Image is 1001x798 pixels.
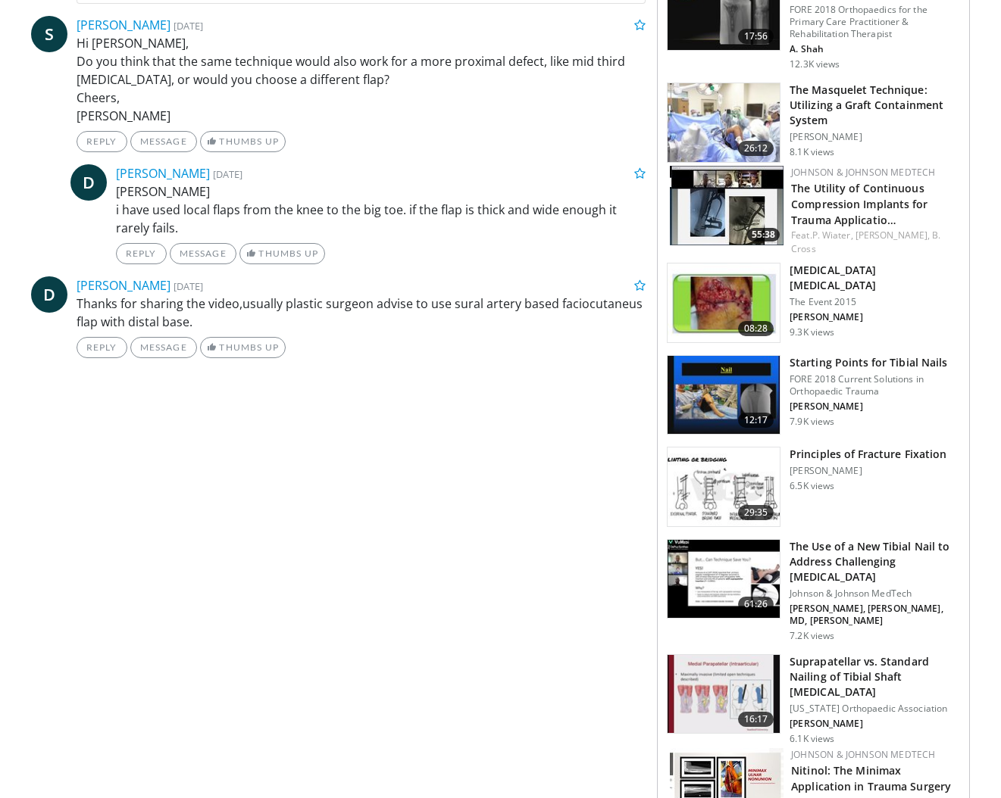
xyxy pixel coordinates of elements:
[791,748,935,761] a: Johnson & Johnson MedTech
[667,83,960,163] a: 26:12 The Masquelet Technique: Utilizing a Graft Containment System [PERSON_NAME] 8.1K views
[791,763,951,793] a: Nitinol: The Minimax Application in Trauma Surgery
[213,167,242,181] small: [DATE]
[790,480,834,492] p: 6.5K views
[200,131,286,152] a: Thumbs Up
[738,712,774,727] span: 16:17
[667,447,960,527] a: 29:35 Principles of Fracture Fixation [PERSON_NAME] 6.5K views
[738,413,774,428] span: 12:17
[667,654,960,745] a: 16:17 Suprapatellar vs. Standard Nailing of Tibial Shaft [MEDICAL_DATA] [US_STATE] Orthopaedic As...
[668,263,780,342] img: e8d3801a-e99a-4985-8da5-44f59ac0bcb2.150x105_q85_crop-smart_upscale.jpg
[200,337,286,358] a: Thumbs Up
[747,228,780,242] span: 55:38
[77,34,646,125] p: Hi [PERSON_NAME], Do you think that the same technique would also work for a more proximal defect...
[790,373,960,397] p: FORE 2018 Current Solutions in Orthopaedic Trauma
[790,703,960,715] p: [US_STATE] Orthopaedic Association
[790,83,960,128] h3: The Masquelet Technique: Utilizing a Graft Containment System
[791,229,957,256] div: Feat.
[790,539,960,584] h3: The Use of a New Tibial Nail to Address Challenging [MEDICAL_DATA]
[791,181,927,227] a: The Utility of Continuous Compression Implants for Trauma Applicatio…
[791,166,935,179] a: Johnson & Johnson MedTech
[77,295,646,331] p: Thanks for sharing the video,usually plastic surgeon advise to use sural artery based faciocutane...
[670,166,784,245] img: 05424410-063a-466e-aef3-b135df8d3cb3.150x105_q85_crop-smart_upscale.jpg
[738,321,774,336] span: 08:28
[31,276,67,313] a: D
[668,83,780,162] img: 6efd5148-a88b-45db-aace-ac8556b4f1bb.150x105_q85_crop-smart_upscale.jpg
[738,141,774,156] span: 26:12
[130,131,197,152] a: Message
[790,131,960,143] p: [PERSON_NAME]
[31,16,67,52] a: S
[790,603,960,627] p: [PERSON_NAME], [PERSON_NAME], MD, [PERSON_NAME]
[738,29,774,44] span: 17:56
[790,447,946,462] h3: Principles of Fracture Fixation
[77,131,127,152] a: Reply
[174,279,203,293] small: [DATE]
[668,447,780,526] img: 43d6e0ff-d188-4d5c-a788-5383299a50af.150x105_q85_crop-smart_upscale.jpg
[790,58,840,70] p: 12.3K views
[790,718,960,730] p: [PERSON_NAME]
[70,164,107,201] a: D
[667,355,960,435] a: 12:17 Starting Points for Tibial Nails FORE 2018 Current Solutions in Orthopaedic Trauma [PERSON_...
[667,263,960,343] a: 08:28 [MEDICAL_DATA] [MEDICAL_DATA] The Event 2015 [PERSON_NAME] 9.3K views
[790,326,834,338] p: 9.3K views
[790,43,960,55] p: A. Shah
[116,165,210,182] a: [PERSON_NAME]
[738,505,774,520] span: 29:35
[77,17,170,33] a: [PERSON_NAME]
[790,146,834,158] p: 8.1K views
[77,337,127,358] a: Reply
[668,356,780,435] img: 0d2a8528-d84f-4453-82bf-2ae2af5c5d68.150x105_q85_crop-smart_upscale.jpg
[812,229,853,242] a: P. Wiater,
[790,263,960,293] h3: [MEDICAL_DATA] [MEDICAL_DATA]
[790,4,960,40] p: FORE 2018 Orthopaedics for the Primary Care Practitioner & Rehabilitation Therapist
[239,243,325,264] a: Thumbs Up
[170,243,236,264] a: Message
[174,19,203,33] small: [DATE]
[856,229,930,242] a: [PERSON_NAME],
[116,243,167,264] a: Reply
[77,277,170,294] a: [PERSON_NAME]
[668,540,780,619] img: 3f972b07-9723-4b4a-ace4-8ebb31614f5c.150x105_q85_crop-smart_upscale.jpg
[670,166,784,245] a: 55:38
[790,311,960,323] p: [PERSON_NAME]
[790,588,960,600] p: Johnson & Johnson MedTech
[790,733,834,745] p: 6.1K views
[738,597,774,612] span: 61:26
[790,355,960,370] h3: Starting Points for Tibial Nails
[790,630,834,642] p: 7.2K views
[790,401,960,413] p: [PERSON_NAME]
[130,337,197,358] a: Message
[790,465,946,477] p: [PERSON_NAME]
[790,296,960,308] p: The Event 2015
[790,654,960,700] h3: Suprapatellar vs. Standard Nailing of Tibial Shaft [MEDICAL_DATA]
[790,416,834,428] p: 7.9K views
[791,229,940,255] a: B. Cross
[668,655,780,734] img: 015eade9-5888-4711-9b7a-af989517bddb.150x105_q85_crop-smart_upscale.jpg
[116,182,646,237] p: [PERSON_NAME] i have used local flaps from the knee to the big toe. if the flap is thick and wide...
[667,539,960,642] a: 61:26 The Use of a New Tibial Nail to Address Challenging [MEDICAL_DATA] Johnson & Johnson MedTec...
